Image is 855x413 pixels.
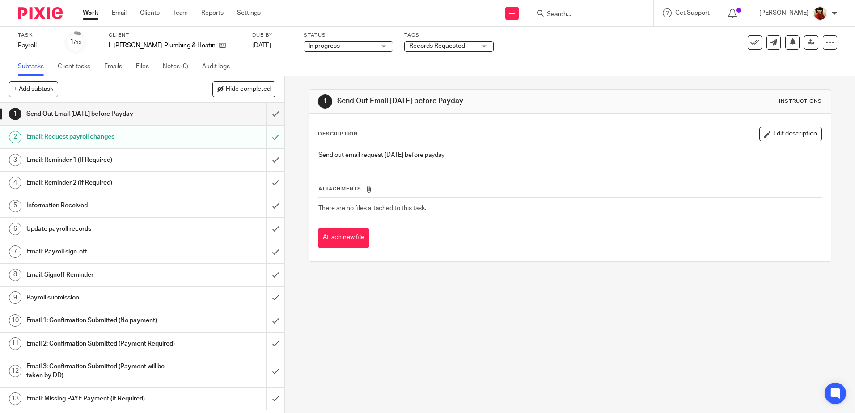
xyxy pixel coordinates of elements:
label: Status [304,32,393,39]
h1: Email 3: Confirmation Submitted (Payment will be taken by DD) [26,360,180,383]
span: Records Requested [409,43,465,49]
div: 8 [9,269,21,281]
a: Files [136,58,156,76]
a: Subtasks [18,58,51,76]
div: 1 [70,37,82,47]
div: 5 [9,200,21,212]
button: + Add subtask [9,81,58,97]
p: L [PERSON_NAME] Plumbing & Heating Ltd [109,41,215,50]
div: 1 [9,108,21,120]
h1: Email: Reminder 2 (If Required) [26,176,180,190]
h1: Payroll submission [26,291,180,304]
p: Description [318,131,358,138]
a: Client tasks [58,58,97,76]
span: [DATE] [252,42,271,49]
a: Email [112,8,127,17]
div: 9 [9,291,21,304]
div: 12 [9,365,21,377]
div: 10 [9,314,21,327]
div: 4 [9,177,21,189]
a: Team [173,8,188,17]
h1: Email 2: Confirmation Submitted (Payment Required) [26,337,180,350]
div: 2 [9,131,21,143]
span: Hide completed [226,86,271,93]
a: Work [83,8,98,17]
div: 1 [318,94,332,109]
h1: Information Received [26,199,180,212]
span: In progress [309,43,340,49]
label: Client [109,32,241,39]
label: Task [18,32,54,39]
button: Attach new file [318,228,369,248]
a: Settings [237,8,261,17]
span: Get Support [675,10,710,16]
h1: Update payroll records [26,222,180,236]
div: Instructions [779,98,822,105]
button: Hide completed [212,81,275,97]
h1: Send Out Email [DATE] before Payday [26,107,180,121]
div: 6 [9,223,21,235]
small: /13 [74,40,82,45]
img: Pixie [18,7,63,19]
h1: Email: Reminder 1 (If Required) [26,153,180,167]
h1: Email: Request payroll changes [26,130,180,143]
label: Due by [252,32,292,39]
a: Audit logs [202,58,237,76]
a: Clients [140,8,160,17]
h1: Send Out Email [DATE] before Payday [337,97,589,106]
div: 11 [9,337,21,350]
p: [PERSON_NAME] [759,8,808,17]
a: Emails [104,58,129,76]
div: 3 [9,154,21,166]
input: Search [546,11,626,19]
div: 13 [9,392,21,405]
img: Phil%20Baby%20pictures%20(3).JPG [813,6,827,21]
h1: Email: Payroll sign-off [26,245,180,258]
h1: Email 1: Confirmation Submitted (No payment) [26,314,180,327]
label: Tags [404,32,494,39]
span: There are no files attached to this task. [318,205,426,211]
div: 7 [9,245,21,258]
span: Attachments [318,186,361,191]
a: Notes (0) [163,58,195,76]
h1: Email: Signoff Reminder [26,268,180,282]
button: Edit description [759,127,822,141]
a: Reports [201,8,224,17]
h1: Email: Missing PAYE Payment (If Required) [26,392,180,405]
p: Send out email request [DATE] before payday [318,151,821,160]
div: Payroll [18,41,54,50]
